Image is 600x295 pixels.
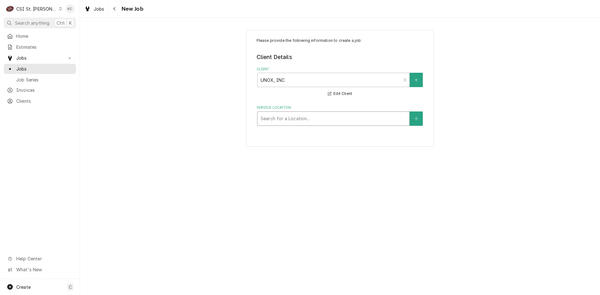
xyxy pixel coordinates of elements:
span: Search anything [15,20,49,26]
svg: Create New Location [414,116,418,121]
label: Service Location [257,105,424,110]
span: Create [16,284,31,290]
button: Create New Client [410,73,423,87]
div: Kelly Christen's Avatar [66,4,74,13]
span: Clients [16,98,73,104]
span: Invoices [16,87,73,93]
a: Clients [4,96,76,106]
span: Estimates [16,44,73,50]
span: Jobs [16,66,73,72]
span: Ctrl [57,20,65,26]
a: Go to What's New [4,264,76,275]
div: CSI St. Louis's Avatar [6,4,14,13]
div: KC [66,4,74,13]
a: Jobs [82,4,107,14]
a: Go to Jobs [4,53,76,63]
legend: Client Details [257,53,424,61]
div: Client [257,67,424,98]
span: What's New [16,266,72,273]
div: Job Create/Update [246,30,434,147]
svg: Create New Client [414,78,418,82]
span: New Job [120,5,143,13]
span: K [69,20,72,26]
a: Home [4,31,76,41]
a: Job Series [4,75,76,85]
span: Jobs [16,55,63,61]
span: Home [16,33,73,39]
div: C [6,4,14,13]
div: CSI St. [PERSON_NAME] [16,6,57,12]
span: Help Center [16,255,72,262]
span: C [69,284,72,290]
p: Please provide the following information to create a job: [257,38,424,43]
label: Client [257,67,424,72]
span: Job Series [16,76,73,83]
a: Go to Help Center [4,253,76,264]
a: Jobs [4,64,76,74]
button: Search anythingCtrlK [4,17,76,28]
span: Jobs [94,6,104,12]
a: Estimates [4,42,76,52]
a: Invoices [4,85,76,95]
div: Service Location [257,105,424,125]
button: Edit Client [327,90,353,98]
div: Job Create/Update Form [257,38,424,126]
button: Create New Location [410,111,423,126]
button: Navigate back [110,4,120,14]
